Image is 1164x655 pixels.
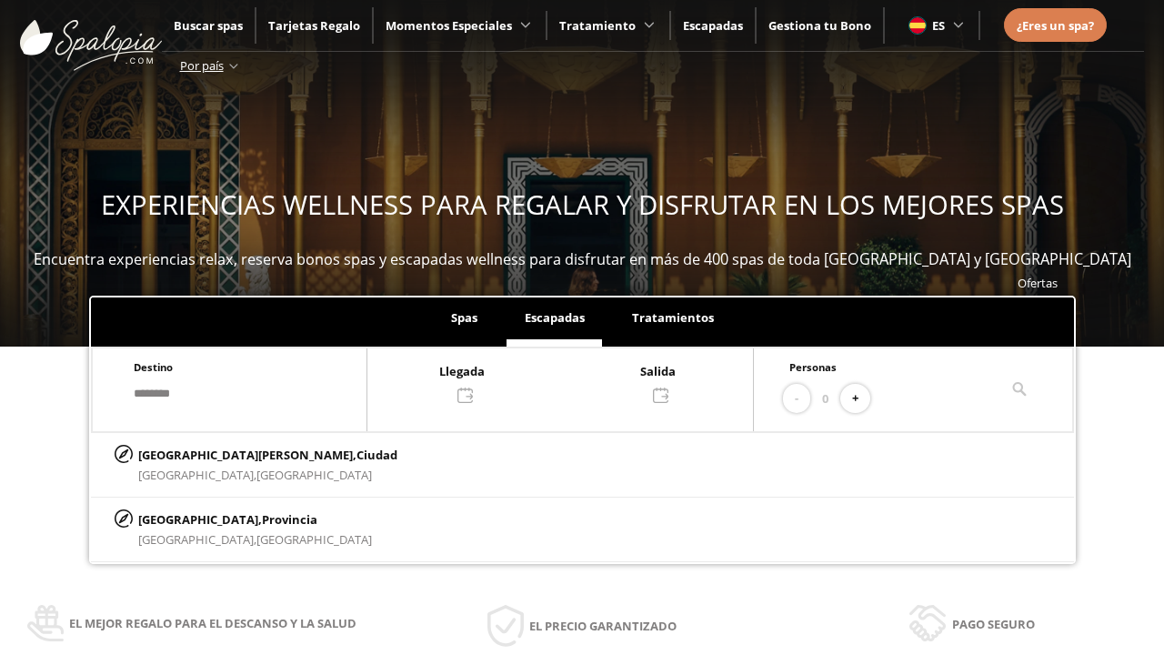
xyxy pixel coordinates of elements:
[138,467,256,483] span: [GEOGRAPHIC_DATA],
[138,445,397,465] p: [GEOGRAPHIC_DATA][PERSON_NAME],
[783,384,810,414] button: -
[1017,17,1094,34] span: ¿Eres un spa?
[256,467,372,483] span: [GEOGRAPHIC_DATA]
[34,249,1131,269] span: Encuentra experiencias relax, reserva bonos spas y escapadas wellness para disfrutar en más de 40...
[134,360,173,374] span: Destino
[1018,275,1058,291] a: Ofertas
[138,531,256,548] span: [GEOGRAPHIC_DATA],
[683,17,743,34] a: Escapadas
[1017,15,1094,35] a: ¿Eres un spa?
[262,511,317,528] span: Provincia
[451,309,477,326] span: Spas
[529,616,677,636] span: El precio garantizado
[180,57,224,74] span: Por país
[840,384,870,414] button: +
[525,309,585,326] span: Escapadas
[952,614,1035,634] span: Pago seguro
[20,2,162,71] img: ImgLogoSpalopia.BvClDcEz.svg
[268,17,360,34] a: Tarjetas Regalo
[138,509,372,529] p: [GEOGRAPHIC_DATA],
[69,613,356,633] span: El mejor regalo para el descanso y la salud
[101,186,1064,223] span: EXPERIENCIAS WELLNESS PARA REGALAR Y DISFRUTAR EN LOS MEJORES SPAS
[789,360,837,374] span: Personas
[822,388,828,408] span: 0
[356,447,397,463] span: Ciudad
[632,309,714,326] span: Tratamientos
[256,531,372,548] span: [GEOGRAPHIC_DATA]
[768,17,871,34] a: Gestiona tu Bono
[174,17,243,34] a: Buscar spas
